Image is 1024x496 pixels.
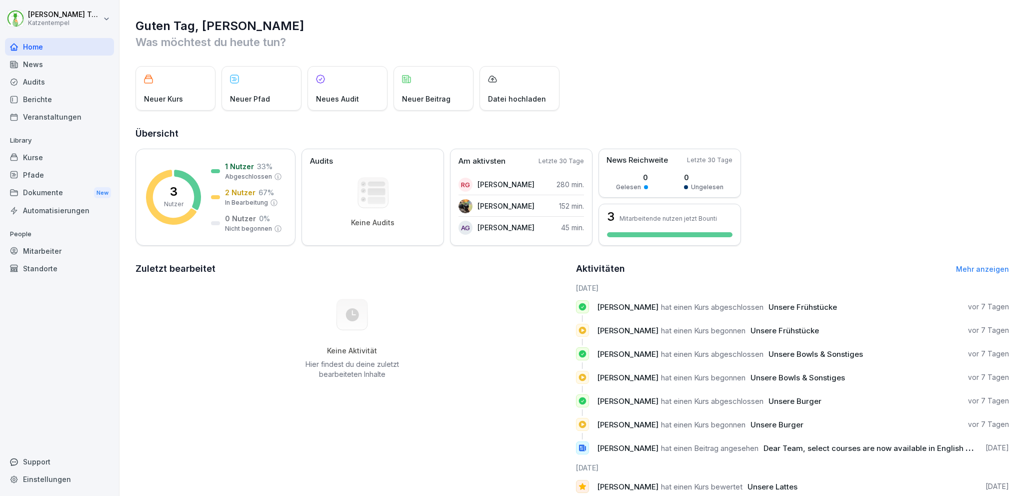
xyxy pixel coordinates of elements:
h2: Übersicht [135,127,1009,141]
span: [PERSON_NAME] [597,326,658,335]
p: Gelesen [616,183,641,192]
span: Unsere Bowls & Sonstiges [750,373,845,382]
p: 0 [616,172,648,183]
p: [DATE] [985,443,1009,453]
p: Audits [310,156,333,167]
p: 0 Nutzer [225,213,256,224]
div: Einstellungen [5,470,114,488]
p: Ungelesen [691,183,723,192]
p: vor 7 Tagen [968,349,1009,359]
span: Unsere Frühstücke [768,302,837,312]
p: Neues Audit [316,94,359,104]
a: Mitarbeiter [5,242,114,260]
span: Unsere Bowls & Sonstiges [768,349,863,359]
p: [PERSON_NAME] [477,179,534,190]
h1: Guten Tag, [PERSON_NAME] [135,18,1009,34]
p: [PERSON_NAME] [477,201,534,211]
span: Unsere Lattes [747,482,797,491]
a: Veranstaltungen [5,108,114,126]
p: 280 min. [556,179,584,190]
p: Library [5,133,114,149]
span: [PERSON_NAME] [597,302,658,312]
p: vor 7 Tagen [968,419,1009,429]
span: hat einen Kurs begonnen [661,420,745,429]
span: [PERSON_NAME] [597,396,658,406]
span: [PERSON_NAME] [597,373,658,382]
span: [PERSON_NAME] [597,349,658,359]
p: 152 min. [559,201,584,211]
p: People [5,226,114,242]
span: hat einen Kurs abgeschlossen [661,302,763,312]
span: Unsere Burger [750,420,803,429]
p: 2 Nutzer [225,187,255,198]
span: Unsere Burger [768,396,821,406]
p: Neuer Beitrag [402,94,450,104]
p: [DATE] [985,481,1009,491]
a: Mehr anzeigen [956,265,1009,273]
p: [PERSON_NAME] [477,222,534,233]
div: RG [458,178,472,192]
h6: [DATE] [576,462,1009,473]
p: [PERSON_NAME] Terjung [28,11,101,19]
p: Abgeschlossen [225,172,272,181]
h3: 3 [607,211,614,223]
p: Am aktivsten [458,156,505,167]
span: hat einen Kurs abgeschlossen [661,396,763,406]
h5: Keine Aktivität [301,346,402,355]
p: Nutzer [164,200,183,209]
span: hat einen Kurs bewertet [661,482,742,491]
a: News [5,56,114,73]
h2: Zuletzt bearbeitet [135,262,569,276]
span: hat einen Kurs begonnen [661,373,745,382]
a: Berichte [5,91,114,108]
p: 0 [684,172,723,183]
p: vor 7 Tagen [968,302,1009,312]
p: vor 7 Tagen [968,372,1009,382]
span: [PERSON_NAME] [597,482,658,491]
p: vor 7 Tagen [968,396,1009,406]
p: vor 7 Tagen [968,325,1009,335]
a: Pfade [5,166,114,184]
p: 1 Nutzer [225,161,254,172]
p: Was möchtest du heute tun? [135,34,1009,50]
span: hat einen Kurs begonnen [661,326,745,335]
p: 67 % [258,187,274,198]
p: Letzte 30 Tage [538,157,584,166]
a: Automatisierungen [5,202,114,219]
p: 45 min. [561,222,584,233]
p: 0 % [259,213,270,224]
p: In Bearbeitung [225,198,268,207]
a: Standorte [5,260,114,277]
p: Letzte 30 Tage [687,156,732,165]
p: 3 [170,186,177,198]
p: 33 % [257,161,272,172]
span: [PERSON_NAME] [597,420,658,429]
span: hat einen Beitrag angesehen [661,443,758,453]
a: Audits [5,73,114,91]
div: Support [5,453,114,470]
h6: [DATE] [576,283,1009,293]
p: Katzentempel [28,20,101,27]
a: Kurse [5,149,114,166]
p: Datei hochladen [488,94,546,104]
p: Hier findest du deine zuletzt bearbeiteten Inhalte [301,359,402,379]
p: Neuer Kurs [144,94,183,104]
p: Neuer Pfad [230,94,270,104]
div: Dokumente [5,184,114,202]
a: DokumenteNew [5,184,114,202]
div: Home [5,38,114,56]
span: [PERSON_NAME] [597,443,658,453]
span: hat einen Kurs abgeschlossen [661,349,763,359]
span: Unsere Frühstücke [750,326,819,335]
p: News Reichweite [606,155,668,166]
h2: Aktivitäten [576,262,625,276]
img: bfrfte2gpd20o80c17do1vru.png [458,199,472,213]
